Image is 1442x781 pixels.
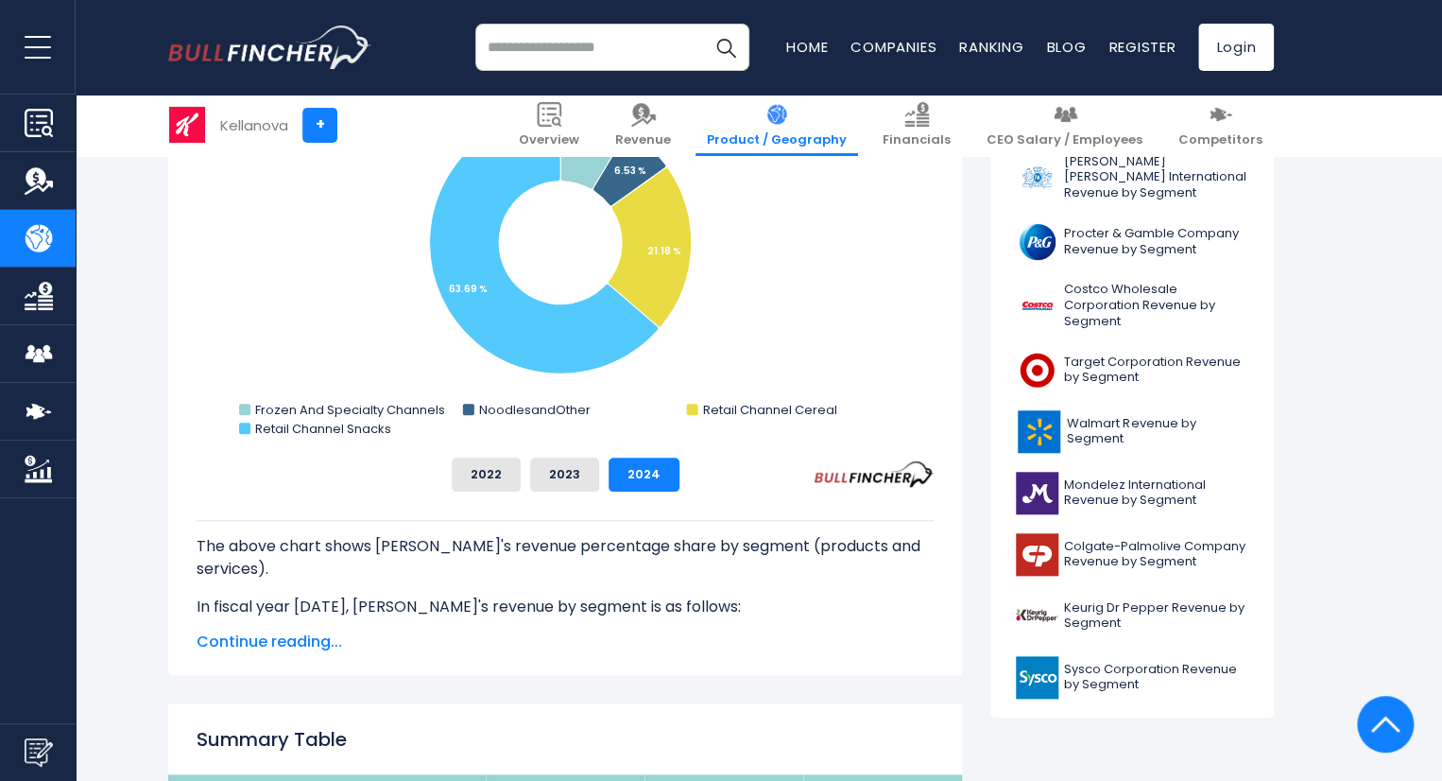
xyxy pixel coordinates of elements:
[1067,416,1248,448] span: Walmart Revenue by Segment
[302,108,337,143] a: +
[1108,37,1176,57] a: Register
[1064,355,1248,387] span: Target Corporation Revenue by Segment
[449,282,488,296] tspan: 63.69 %
[850,37,936,57] a: Companies
[169,107,205,143] img: K logo
[1004,344,1260,396] a: Target Corporation Revenue by Segment
[197,596,934,618] p: In fiscal year [DATE], [PERSON_NAME]'s revenue by segment is as follows:
[1016,656,1058,699] img: SYY logo
[987,132,1142,148] span: CEO Salary / Employees
[1016,533,1058,576] img: CL logo
[255,420,391,438] text: Retail Channel Snacks
[1167,95,1274,156] a: Competitors
[707,132,847,148] span: Product / Geography
[614,164,646,178] tspan: 6.53 %
[975,95,1154,156] a: CEO Salary / Employees
[1016,349,1058,391] img: TGT logo
[197,631,934,653] span: Continue reading...
[168,26,371,69] img: bullfincher logo
[1198,24,1274,71] a: Login
[1064,662,1248,694] span: Sysco Corporation Revenue by Segment
[1016,410,1061,453] img: WMT logo
[1016,595,1058,637] img: KDP logo
[1178,132,1262,148] span: Competitors
[702,24,749,71] button: Search
[959,37,1023,57] a: Ranking
[786,37,828,57] a: Home
[1004,216,1260,268] a: Procter & Gamble Company Revenue by Segment
[1004,590,1260,642] a: Keurig Dr Pepper Revenue by Segment
[647,244,681,258] tspan: 21.18 %
[1004,529,1260,581] a: Colgate-Palmolive Company Revenue by Segment
[1064,226,1248,258] span: Procter & Gamble Company Revenue by Segment
[1016,220,1058,263] img: PG logo
[530,458,599,492] button: 2023
[1004,467,1260,519] a: Mondelez International Revenue by Segment
[702,401,836,419] text: Retail Channel Cereal
[1004,149,1260,207] a: [PERSON_NAME] [PERSON_NAME] International Revenue by Segment
[609,458,679,492] button: 2024
[1016,472,1058,514] img: MDLZ logo
[168,26,371,69] a: Go to homepage
[1064,477,1248,510] span: Mondelez International Revenue by Segment
[197,535,934,581] p: The above chart shows [PERSON_NAME]'s revenue percentage share by segment (products and services).
[197,725,934,754] h2: Summary Table
[479,401,591,419] text: NoodlesandOther
[1064,282,1248,330] span: Costco Wholesale Corporation Revenue by Segment
[1016,156,1058,199] img: PM logo
[1064,600,1248,633] span: Keurig Dr Pepper Revenue by Segment
[871,95,962,156] a: Financials
[1004,406,1260,458] a: Walmart Revenue by Segment
[695,95,858,156] a: Product / Geography
[1004,277,1260,335] a: Costco Wholesale Corporation Revenue by Segment
[255,401,445,419] text: Frozen And Specialty Channels
[1064,539,1248,571] span: Colgate-Palmolive Company Revenue by Segment
[220,114,288,136] div: Kellanova
[1004,651,1260,703] a: Sysco Corporation Revenue by Segment
[604,95,682,156] a: Revenue
[1064,154,1248,202] span: [PERSON_NAME] [PERSON_NAME] International Revenue by Segment
[1046,37,1086,57] a: Blog
[519,132,579,148] span: Overview
[507,95,591,156] a: Overview
[452,458,521,492] button: 2022
[615,132,671,148] span: Revenue
[883,132,951,148] span: Financials
[197,64,934,443] svg: Kellanova's Revenue Share by Segment
[1016,285,1058,327] img: COST logo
